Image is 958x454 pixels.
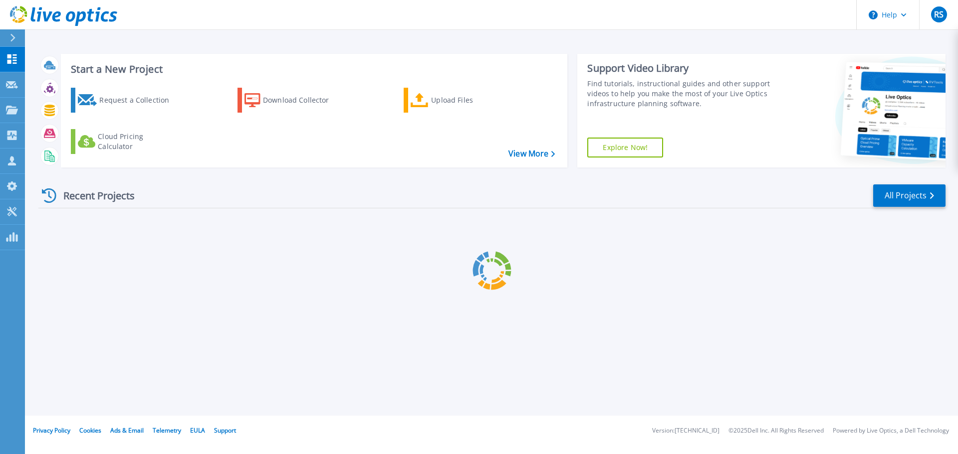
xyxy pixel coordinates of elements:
div: Find tutorials, instructional guides and other support videos to help you make the most of your L... [587,79,775,109]
a: Ads & Email [110,426,144,435]
a: All Projects [873,184,946,207]
div: Request a Collection [99,90,179,110]
a: EULA [190,426,205,435]
div: Cloud Pricing Calculator [98,132,178,151]
a: Upload Files [404,88,515,113]
li: Version: [TECHNICAL_ID] [652,428,719,434]
li: © 2025 Dell Inc. All Rights Reserved [728,428,824,434]
a: View More [508,149,555,158]
h3: Start a New Project [71,64,555,75]
div: Upload Files [431,90,511,110]
div: Support Video Library [587,62,775,75]
a: Privacy Policy [33,426,70,435]
span: RS [934,10,944,18]
a: Telemetry [153,426,181,435]
div: Download Collector [263,90,343,110]
a: Request a Collection [71,88,182,113]
a: Download Collector [238,88,349,113]
a: Support [214,426,236,435]
a: Cookies [79,426,101,435]
div: Recent Projects [38,183,148,208]
li: Powered by Live Optics, a Dell Technology [833,428,949,434]
a: Cloud Pricing Calculator [71,129,182,154]
a: Explore Now! [587,138,663,157]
